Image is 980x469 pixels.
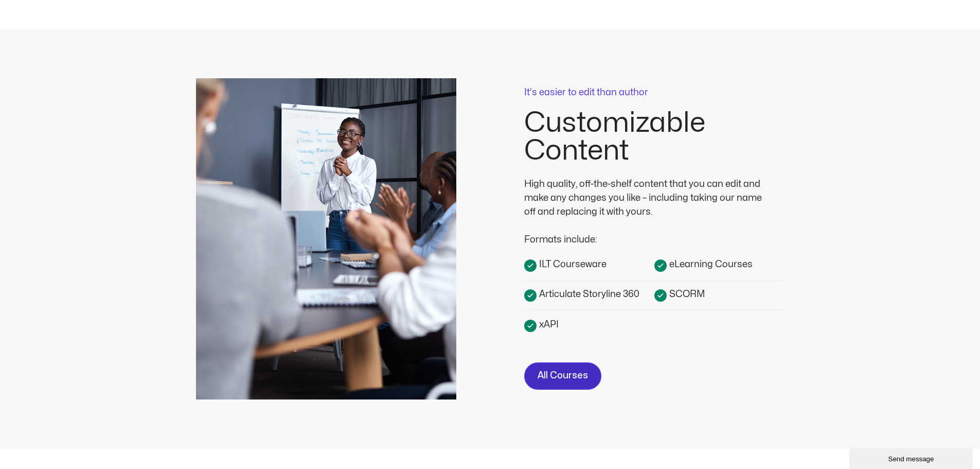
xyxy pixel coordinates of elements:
span: ILT Courseware [537,257,607,271]
p: It's easier to edit than author [524,88,785,97]
img: Instructor presenting employee training courseware [196,78,456,399]
a: Articulate Storyline 360 [524,287,654,302]
a: All Courses [524,362,601,390]
a: ILT Courseware [524,257,654,272]
a: SCORM [654,287,785,302]
span: SCORM [667,287,705,301]
div: High quality, off-the-shelf content that you can edit and make any changes you like – including t... [524,177,771,219]
span: Articulate Storyline 360 [537,287,639,301]
span: All Courses [538,369,588,384]
span: eLearning Courses [667,257,753,271]
iframe: chat widget [849,446,975,469]
span: xAPI [537,318,559,332]
div: Formats include: [524,219,771,247]
h2: Customizable Content [524,109,785,165]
